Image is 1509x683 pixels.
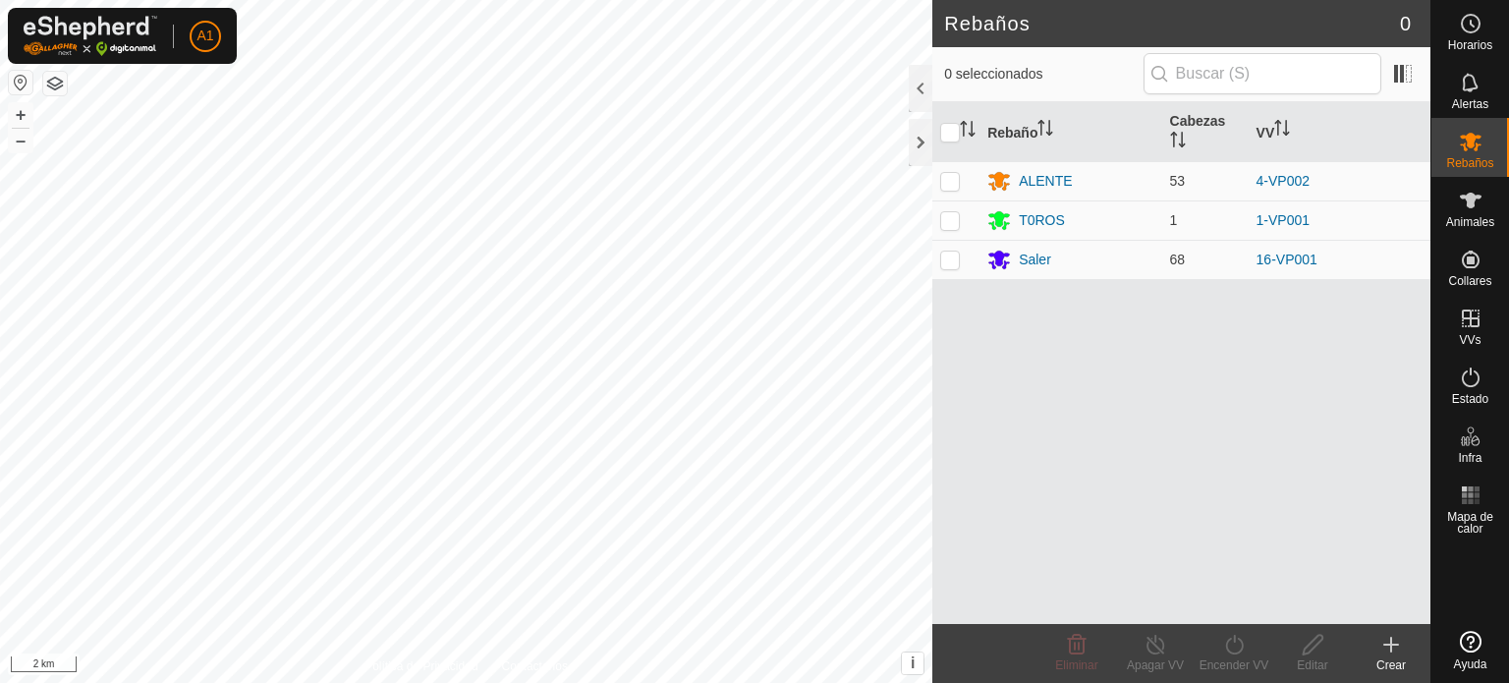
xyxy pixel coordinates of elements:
font: VVs [1459,333,1481,347]
p-sorticon: Activar para ordenar [960,124,976,140]
input: Buscar (S) [1144,53,1381,94]
font: + [16,104,27,125]
font: Rebaños [1446,156,1493,170]
font: Saler [1019,252,1051,267]
font: Collares [1448,274,1491,288]
p-sorticon: Activar para ordenar [1037,123,1053,139]
a: 4-VP002 [1257,173,1310,189]
font: Infra [1458,451,1481,465]
button: – [9,129,32,152]
font: Alertas [1452,97,1488,111]
p-sorticon: Activar para ordenar [1170,135,1186,150]
font: Apagar VV [1127,658,1184,672]
font: A1 [196,28,213,43]
font: 0 seleccionados [944,66,1042,82]
font: 68 [1170,252,1186,267]
font: 1 [1170,212,1178,228]
button: Capas del Mapa [43,72,67,95]
font: Política de Privacidad [364,659,477,673]
font: i [911,655,915,671]
button: i [902,653,923,674]
img: Logotipo de Gallagher [24,16,157,56]
font: Cabezas [1170,113,1226,129]
font: Rebaño [987,124,1037,140]
a: 1-VP001 [1257,212,1310,228]
font: VV [1257,124,1275,140]
font: Rebaños [944,13,1031,34]
button: + [9,103,32,127]
font: Encender VV [1200,658,1269,672]
font: 0 [1400,13,1411,34]
font: 53 [1170,173,1186,189]
font: Contáctanos [502,659,568,673]
font: Mapa de calor [1447,510,1493,536]
font: T0ROS [1019,212,1065,228]
font: Editar [1297,658,1327,672]
a: Política de Privacidad [364,657,477,675]
font: Ayuda [1454,657,1487,671]
font: Estado [1452,392,1488,406]
font: Eliminar [1055,658,1097,672]
font: ALENTE [1019,173,1072,189]
font: Horarios [1448,38,1492,52]
p-sorticon: Activar para ordenar [1274,123,1290,139]
font: Crear [1376,658,1406,672]
button: Restablecer mapa [9,71,32,94]
a: 16-VP001 [1257,252,1317,267]
a: Ayuda [1431,623,1509,678]
font: Animales [1446,215,1494,229]
font: – [16,130,26,150]
a: Contáctanos [502,657,568,675]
